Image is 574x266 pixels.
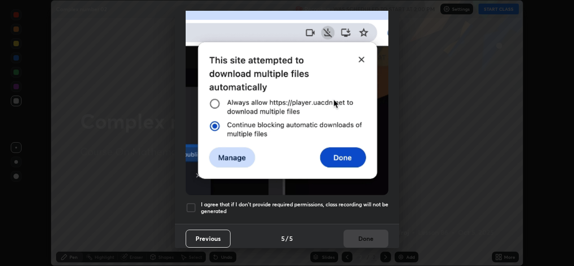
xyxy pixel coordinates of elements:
button: Previous [186,230,230,248]
h4: / [286,234,288,243]
h4: 5 [281,234,285,243]
h5: I agree that if I don't provide required permissions, class recording will not be generated [201,201,388,215]
h4: 5 [289,234,293,243]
